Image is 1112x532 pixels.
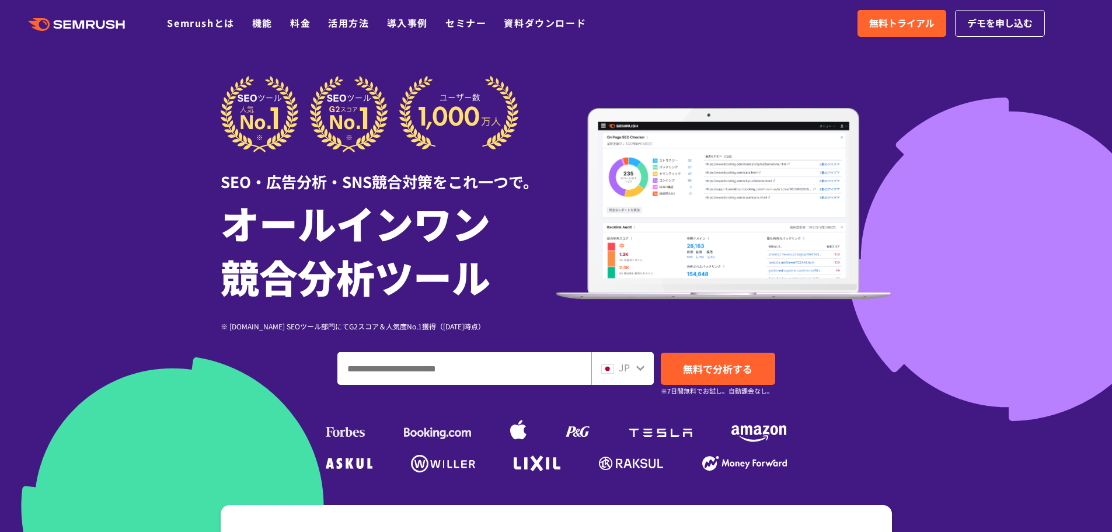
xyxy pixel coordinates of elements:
span: 無料で分析する [683,361,752,376]
a: Semrushとは [167,16,234,30]
a: 導入事例 [387,16,428,30]
span: デモを申し込む [967,16,1033,31]
a: 機能 [252,16,273,30]
a: デモを申し込む [955,10,1045,37]
div: SEO・広告分析・SNS競合対策をこれ一つで。 [221,152,556,193]
div: ※ [DOMAIN_NAME] SEOツール部門にてG2スコア＆人気度No.1獲得（[DATE]時点） [221,321,556,332]
a: 料金 [290,16,311,30]
span: 無料トライアル [869,16,935,31]
a: 資料ダウンロード [504,16,586,30]
a: セミナー [445,16,486,30]
small: ※7日間無料でお試し。自動課金なし。 [661,385,773,397]
a: 活用方法 [328,16,369,30]
span: JP [619,360,630,374]
input: ドメイン、キーワードまたはURLを入力してください [338,353,591,384]
a: 無料トライアル [857,10,946,37]
h1: オールインワン 競合分析ツール [221,196,556,303]
a: 無料で分析する [661,353,775,385]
